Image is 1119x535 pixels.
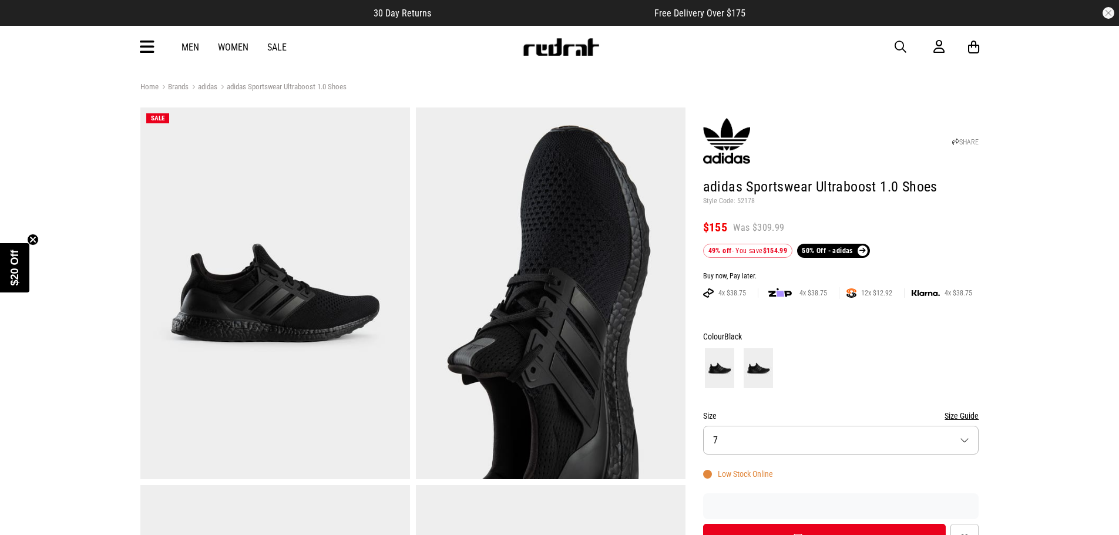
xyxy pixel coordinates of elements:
[159,82,189,93] a: Brands
[856,288,897,298] span: 12x $12.92
[217,82,347,93] a: adidas Sportswear Ultraboost 1.0 Shoes
[140,82,159,91] a: Home
[724,332,742,341] span: Black
[703,244,793,258] div: - You save
[703,272,979,281] div: Buy now, Pay later.
[218,42,248,53] a: Women
[744,348,773,388] img: Core Black/Core Black/Beam Green
[9,250,21,285] span: $20 Off
[703,117,750,164] img: adidas
[703,288,714,298] img: AFTERPAY
[703,220,728,234] span: $155
[795,288,832,298] span: 4x $38.75
[797,244,870,258] a: 50% Off - adidas
[27,234,39,245] button: Close teaser
[703,329,979,344] div: Colour
[703,409,979,423] div: Size
[374,8,431,19] span: 30 Day Returns
[703,197,979,206] p: Style Code: 52178
[416,107,685,479] img: Adidas Sportswear Ultraboost 1.0 Shoes in Black
[713,435,718,446] span: 7
[846,288,856,298] img: SPLITPAY
[703,178,979,197] h1: adidas Sportswear Ultraboost 1.0 Shoes
[733,221,784,234] span: Was $309.99
[140,107,410,479] img: Adidas Sportswear Ultraboost 1.0 Shoes in Black
[708,247,732,255] b: 49% off
[768,287,792,299] img: zip
[151,115,164,122] span: SALE
[940,288,977,298] span: 4x $38.75
[912,290,940,297] img: KLARNA
[455,7,631,19] iframe: Customer reviews powered by Trustpilot
[267,42,287,53] a: Sale
[654,8,745,19] span: Free Delivery Over $175
[703,469,773,479] div: Low Stock Online
[945,409,979,423] button: Size Guide
[952,138,979,146] a: SHARE
[705,348,734,388] img: Black
[714,288,751,298] span: 4x $38.75
[703,426,979,455] button: 7
[182,42,199,53] a: Men
[763,247,788,255] b: $154.99
[189,82,217,93] a: adidas
[522,38,600,56] img: Redrat logo
[703,500,979,512] iframe: Customer reviews powered by Trustpilot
